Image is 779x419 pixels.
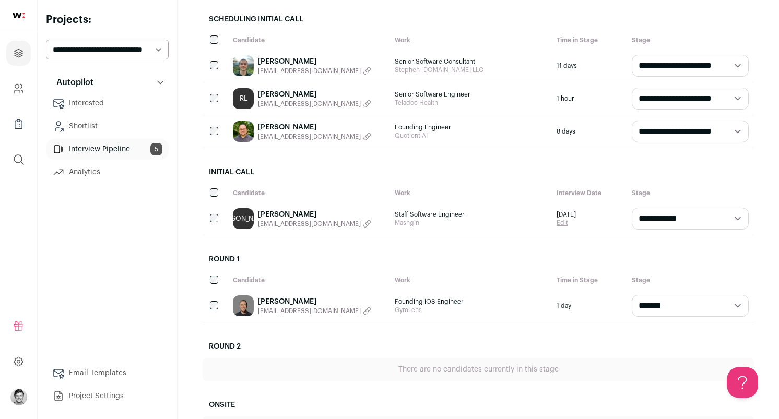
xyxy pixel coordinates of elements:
[258,122,371,133] a: [PERSON_NAME]
[395,297,546,306] span: Founding iOS Engineer
[389,271,551,290] div: Work
[203,8,754,31] h2: Scheduling Initial Call
[258,100,371,108] button: [EMAIL_ADDRESS][DOMAIN_NAME]
[46,72,169,93] button: Autopilot
[395,219,546,227] span: Mashgin
[46,139,169,160] a: Interview Pipeline5
[557,219,576,227] a: Edit
[10,389,27,405] img: 606302-medium_jpg
[727,367,758,398] iframe: Help Scout Beacon - Open
[395,210,546,219] span: Staff Software Engineer
[258,133,371,141] button: [EMAIL_ADDRESS][DOMAIN_NAME]
[233,55,254,76] img: 53751fc1429b1e235fee67cfae7ca6062387ef966fd1e91bb03eaf571b8dfbdc
[551,82,627,115] div: 1 hour
[395,57,546,66] span: Senior Software Consultant
[551,31,627,50] div: Time in Stage
[203,248,754,271] h2: Round 1
[551,184,627,202] div: Interview Date
[551,50,627,82] div: 11 days
[551,115,627,148] div: 8 days
[395,99,546,107] span: Teladoc Health
[6,41,31,66] a: Projects
[150,143,162,155] span: 5
[228,31,389,50] div: Candidate
[258,67,361,75] span: [EMAIL_ADDRESS][DOMAIN_NAME]
[551,271,627,290] div: Time in Stage
[395,66,546,74] span: Stephen [DOMAIN_NAME] LLC
[233,208,254,229] a: [PERSON_NAME]
[258,296,371,307] a: [PERSON_NAME]
[258,89,371,100] a: [PERSON_NAME]
[557,210,576,219] span: [DATE]
[551,290,627,322] div: 1 day
[228,184,389,202] div: Candidate
[46,93,169,114] a: Interested
[395,90,546,99] span: Senior Software Engineer
[258,133,361,141] span: [EMAIL_ADDRESS][DOMAIN_NAME]
[258,220,371,228] button: [EMAIL_ADDRESS][DOMAIN_NAME]
[6,76,31,101] a: Company and ATS Settings
[627,184,754,202] div: Stage
[46,386,169,406] a: Project Settings
[50,76,93,89] p: Autopilot
[203,161,754,184] h2: Initial Call
[258,307,361,315] span: [EMAIL_ADDRESS][DOMAIN_NAME]
[46,363,169,384] a: Email Templates
[389,184,551,202] div: Work
[46,162,169,183] a: Analytics
[627,31,754,50] div: Stage
[203,393,754,416] h2: Onsite
[228,271,389,290] div: Candidate
[395,306,546,314] span: GymLens
[258,67,371,75] button: [EMAIL_ADDRESS][DOMAIN_NAME]
[395,123,546,131] span: Founding Engineer
[233,121,254,142] img: e0032b3bc49eb23337bd61d75e371bed27d1c41f015db03e6b728be17f28e08d.jpg
[46,116,169,137] a: Shortlist
[10,389,27,405] button: Open dropdown
[389,31,551,50] div: Work
[258,56,371,67] a: [PERSON_NAME]
[233,295,254,316] img: 7e7e45e50d914c7e1a614f49edf34b3eff001f4a7eba0f7012b9f243a0c43864.jpg
[6,112,31,137] a: Company Lists
[233,88,254,109] a: RL
[627,271,754,290] div: Stage
[46,13,169,27] h2: Projects:
[395,131,546,140] span: Quotient AI
[203,335,754,358] h2: Round 2
[203,358,754,381] div: There are no candidates currently in this stage
[258,220,361,228] span: [EMAIL_ADDRESS][DOMAIN_NAME]
[258,100,361,108] span: [EMAIL_ADDRESS][DOMAIN_NAME]
[13,13,25,18] img: wellfound-shorthand-0d5821cbd27db2630d0214b213865d53afaa358527fdda9d0ea32b1df1b89c2c.svg
[258,209,371,220] a: [PERSON_NAME]
[258,307,371,315] button: [EMAIL_ADDRESS][DOMAIN_NAME]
